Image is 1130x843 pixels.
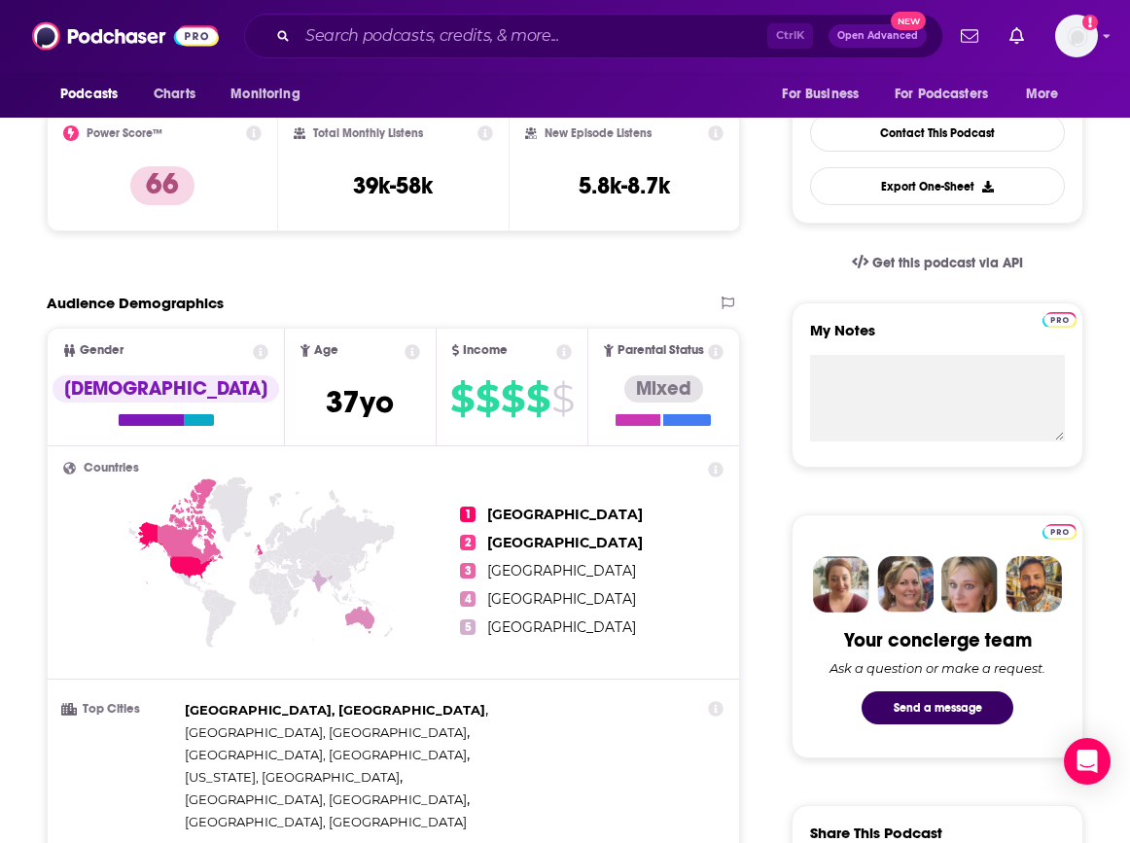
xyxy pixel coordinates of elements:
span: More [1026,81,1059,108]
span: , [185,699,488,721]
span: , [185,744,470,766]
span: [GEOGRAPHIC_DATA], [GEOGRAPHIC_DATA] [185,747,467,762]
h2: Total Monthly Listens [313,126,423,140]
img: Podchaser Pro [1042,524,1077,540]
h2: Power Score™ [87,126,162,140]
h2: Audience Demographics [47,294,224,312]
span: 2 [460,535,476,550]
span: , [185,789,470,811]
span: Logged in as evankrask [1055,15,1098,57]
h3: Top Cities [63,703,177,716]
span: $ [551,383,574,414]
span: For Business [782,81,859,108]
h3: Share This Podcast [810,824,942,842]
span: For Podcasters [895,81,988,108]
span: [GEOGRAPHIC_DATA] [487,506,643,523]
span: [GEOGRAPHIC_DATA] [487,562,636,580]
label: My Notes [810,321,1065,355]
button: Export One-Sheet [810,167,1065,205]
img: Jules Profile [941,556,998,613]
button: open menu [47,76,143,113]
button: open menu [882,76,1016,113]
span: Get this podcast via API [872,255,1023,271]
span: 37 yo [326,383,394,421]
span: $ [450,383,474,414]
img: Podchaser - Follow, Share and Rate Podcasts [32,18,219,54]
img: Jon Profile [1006,556,1062,613]
span: 5 [460,619,476,635]
div: Your concierge team [844,628,1032,652]
span: Monitoring [230,81,300,108]
p: 66 [130,166,194,205]
span: [GEOGRAPHIC_DATA] [487,618,636,636]
button: open menu [768,76,883,113]
span: [GEOGRAPHIC_DATA] [487,534,643,551]
div: Ask a question or make a request. [830,660,1045,676]
span: 3 [460,563,476,579]
span: $ [526,383,549,414]
span: [GEOGRAPHIC_DATA], [GEOGRAPHIC_DATA] [185,702,485,718]
h2: New Episode Listens [545,126,652,140]
a: Get this podcast via API [836,239,1039,287]
span: , [185,766,403,789]
span: , [185,721,470,744]
h3: 5.8k-8.7k [579,171,670,200]
span: Countries [84,462,139,474]
div: Open Intercom Messenger [1064,738,1111,785]
span: Parental Status [618,344,704,357]
span: [GEOGRAPHIC_DATA], [GEOGRAPHIC_DATA] [185,814,467,829]
button: Send a message [862,691,1013,724]
button: Open AdvancedNew [829,24,927,48]
svg: Add a profile image [1082,15,1098,30]
span: Ctrl K [767,23,813,49]
span: [GEOGRAPHIC_DATA] [487,590,636,608]
span: Gender [80,344,124,357]
input: Search podcasts, credits, & more... [298,20,767,52]
span: Podcasts [60,81,118,108]
button: open menu [217,76,325,113]
a: Pro website [1042,309,1077,328]
span: Charts [154,81,195,108]
img: User Profile [1055,15,1098,57]
div: Mixed [624,375,703,403]
h3: 39k-58k [353,171,433,200]
button: Show profile menu [1055,15,1098,57]
a: Pro website [1042,521,1077,540]
img: Podchaser Pro [1042,312,1077,328]
span: 4 [460,591,476,607]
span: Age [314,344,338,357]
span: 1 [460,507,476,522]
div: Search podcasts, credits, & more... [244,14,943,58]
img: Barbara Profile [877,556,934,613]
span: [GEOGRAPHIC_DATA], [GEOGRAPHIC_DATA] [185,791,467,807]
a: Show notifications dropdown [953,19,986,53]
a: Contact This Podcast [810,114,1065,152]
img: Sydney Profile [813,556,869,613]
span: Income [463,344,508,357]
span: New [891,12,926,30]
a: Charts [141,76,207,113]
span: $ [476,383,499,414]
span: [GEOGRAPHIC_DATA], [GEOGRAPHIC_DATA] [185,724,467,740]
span: [US_STATE], [GEOGRAPHIC_DATA] [185,769,400,785]
button: open menu [1012,76,1083,113]
a: Show notifications dropdown [1002,19,1032,53]
div: [DEMOGRAPHIC_DATA] [53,375,279,403]
span: Open Advanced [837,31,918,41]
span: $ [501,383,524,414]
